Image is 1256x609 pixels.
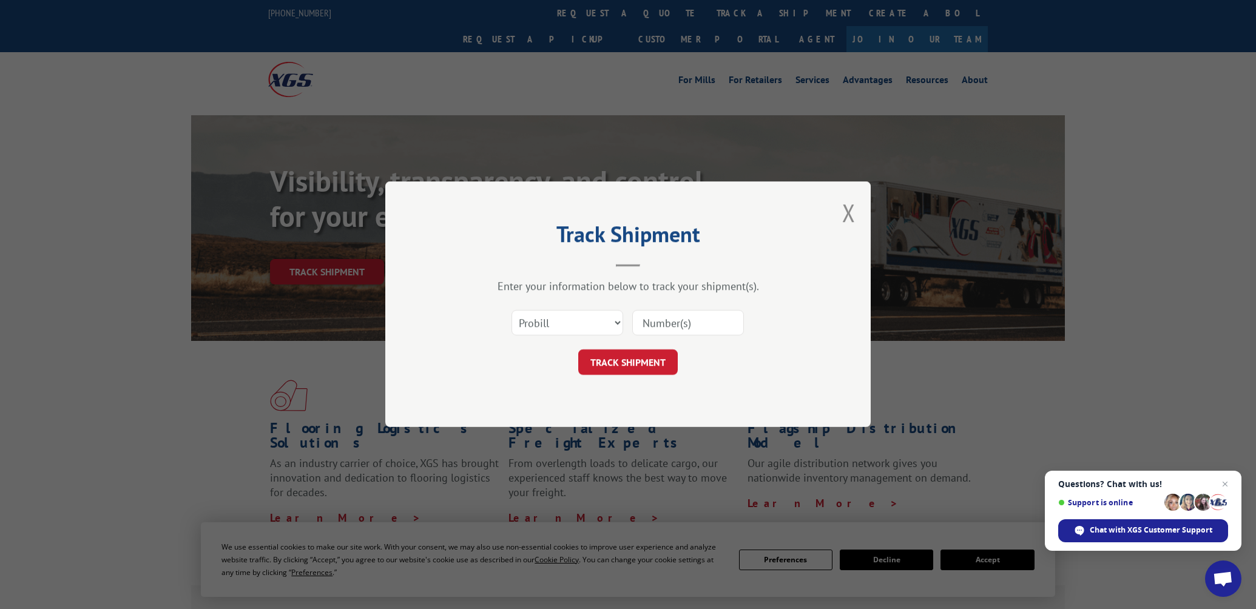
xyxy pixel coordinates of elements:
[1058,519,1228,542] div: Chat with XGS Customer Support
[446,226,810,249] h2: Track Shipment
[1058,498,1160,507] span: Support is online
[1058,479,1228,489] span: Questions? Chat with us!
[842,197,856,229] button: Close modal
[1218,477,1232,491] span: Close chat
[1205,560,1241,597] div: Open chat
[578,350,678,375] button: TRACK SHIPMENT
[1090,525,1212,536] span: Chat with XGS Customer Support
[446,280,810,294] div: Enter your information below to track your shipment(s).
[632,311,744,336] input: Number(s)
